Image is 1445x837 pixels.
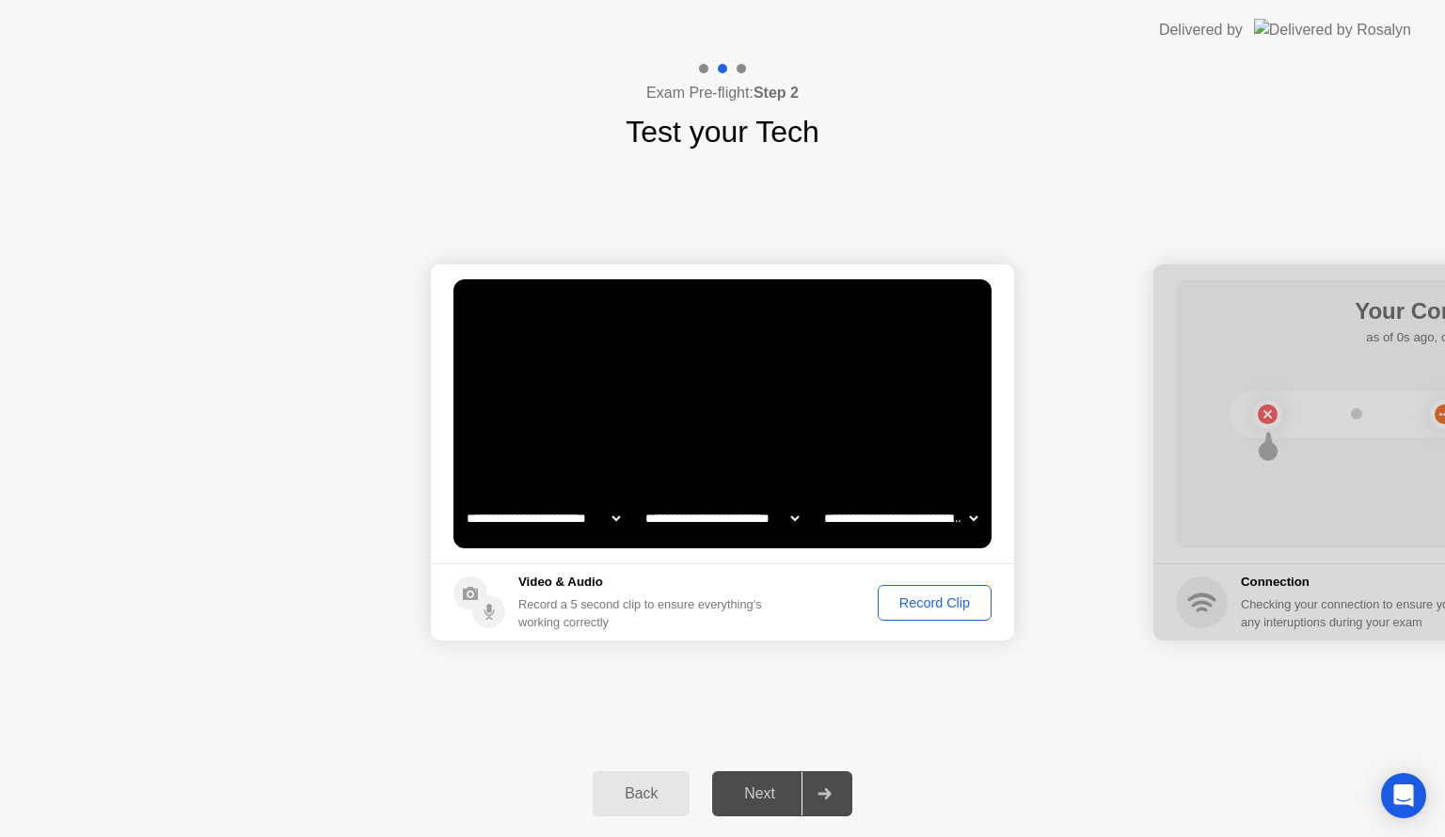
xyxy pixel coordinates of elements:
[463,499,624,537] select: Available cameras
[820,499,981,537] select: Available microphones
[518,595,770,631] div: Record a 5 second clip to ensure everything’s working correctly
[712,771,852,816] button: Next
[884,595,985,610] div: Record Clip
[1381,773,1426,818] div: Open Intercom Messenger
[593,771,690,816] button: Back
[518,573,770,592] h5: Video & Audio
[770,300,793,323] div: !
[646,82,799,104] h4: Exam Pre-flight:
[878,585,992,621] button: Record Clip
[1254,19,1411,40] img: Delivered by Rosalyn
[784,300,806,323] div: . . .
[754,85,799,101] b: Step 2
[1159,19,1243,41] div: Delivered by
[642,499,802,537] select: Available speakers
[598,785,684,802] div: Back
[626,109,819,154] h1: Test your Tech
[718,785,802,802] div: Next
